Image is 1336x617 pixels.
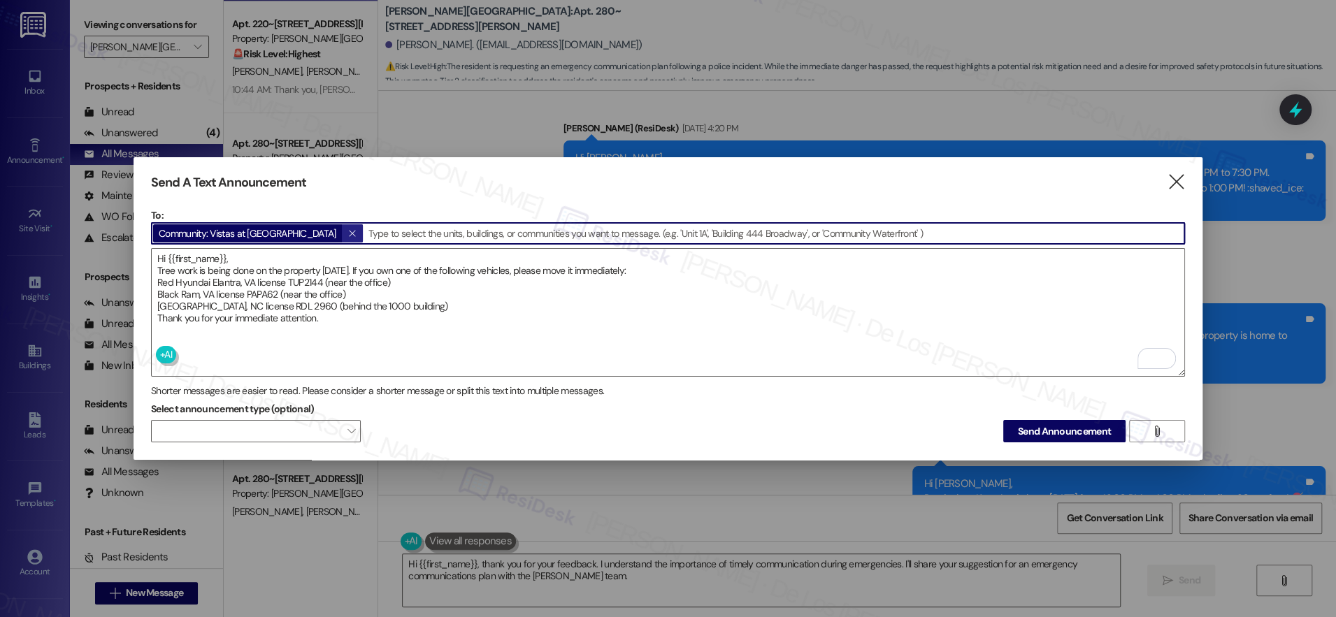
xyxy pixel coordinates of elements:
span: Send Announcement [1018,424,1111,439]
button: Send Announcement [1003,420,1126,442]
i:  [1166,175,1185,189]
i:  [348,228,356,239]
h3: Send A Text Announcement [151,175,306,191]
textarea: To enrich screen reader interactions, please activate Accessibility in Grammarly extension settings [152,249,1184,376]
button: Community: Vistas at Dreaming Creek [342,224,363,242]
span: Community: Vistas at Dreaming Creek [159,224,336,242]
p: To: [151,208,1185,222]
label: Select announcement type (optional) [151,398,315,420]
input: Type to select the units, buildings, or communities you want to message. (e.g. 'Unit 1A', 'Buildi... [364,223,1184,244]
i:  [1151,426,1162,437]
div: To enrich screen reader interactions, please activate Accessibility in Grammarly extension settings [151,248,1185,377]
div: Shorter messages are easier to read. Please consider a shorter message or split this text into mu... [151,384,1185,398]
